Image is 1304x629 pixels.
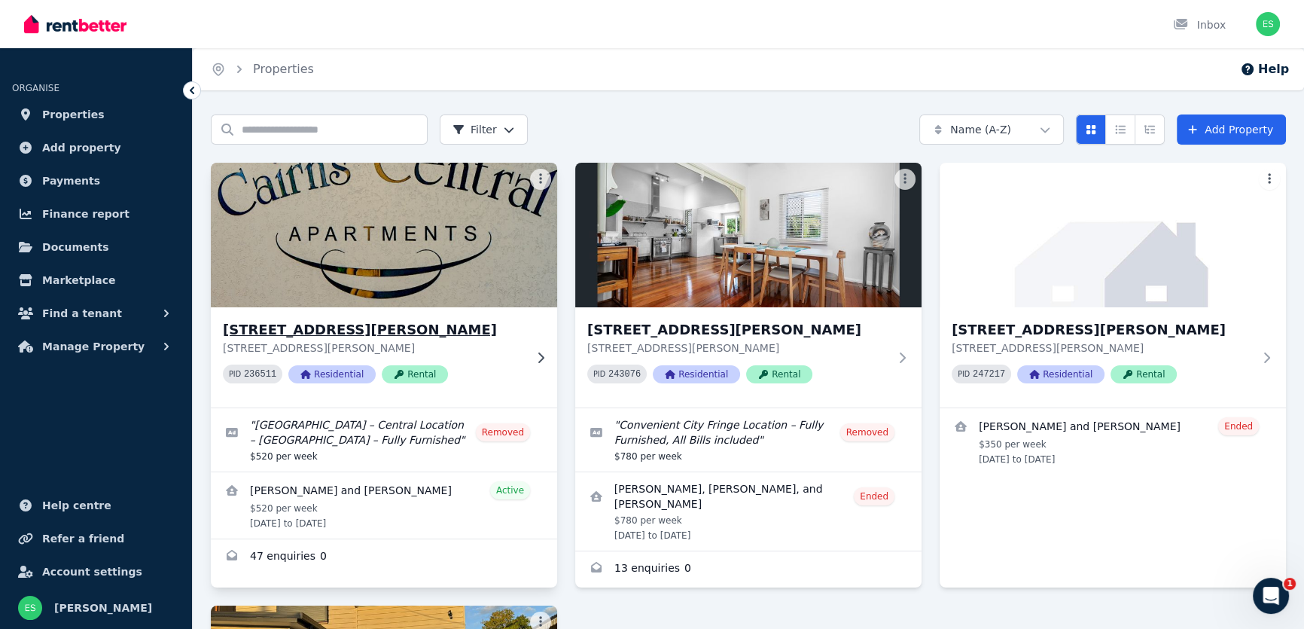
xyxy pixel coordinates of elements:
[42,530,124,548] span: Refer a friend
[575,163,922,408] a: 15 Jones Street, Westcourt[STREET_ADDRESS][PERSON_NAME][STREET_ADDRESS][PERSON_NAME]PID 243076Res...
[958,370,970,378] small: PID
[952,319,1253,340] h3: [STREET_ADDRESS][PERSON_NAME]
[193,48,332,90] nav: Breadcrumb
[940,408,1286,475] a: View details for Jade Taifalos and Anthony Sullivan
[894,169,916,190] button: More options
[42,496,111,514] span: Help centre
[575,408,922,472] a: Edit listing: Convenient City Fringe Location – Fully Furnished, All Bills included
[452,122,497,137] span: Filter
[1240,60,1289,78] button: Help
[1017,365,1104,383] span: Residential
[223,319,524,340] h3: [STREET_ADDRESS][PERSON_NAME]
[12,232,180,262] a: Documents
[253,62,314,76] a: Properties
[229,370,241,378] small: PID
[244,369,276,380] code: 236511
[440,115,528,145] button: Filter
[12,331,180,362] button: Manage Property
[1076,115,1106,145] button: Card view
[575,472,922,551] a: View details for Ben Hanwell, Daniel Whitaker, and Sean Reynolds
[12,99,180,130] a: Properties
[587,319,888,340] h3: [STREET_ADDRESS][PERSON_NAME]
[1111,365,1177,383] span: Rental
[18,596,42,620] img: Elaine Sheeley
[940,163,1286,307] img: 15 Jones Street, Westcourt
[42,105,105,124] span: Properties
[203,159,566,311] img: 10/108 McLeod Street, Cairns City
[211,408,557,472] a: Edit listing: Cairns City – Central Location – Secure Complex – Fully Furnished
[950,122,1011,137] span: Name (A-Z)
[12,557,180,587] a: Account settings
[24,13,126,35] img: RentBetter
[973,369,1005,380] code: 247217
[1105,115,1135,145] button: Compact list view
[1076,115,1165,145] div: View options
[12,490,180,521] a: Help centre
[575,163,922,307] img: 15 Jones Street, Westcourt
[211,163,557,408] a: 10/108 McLeod Street, Cairns City[STREET_ADDRESS][PERSON_NAME][STREET_ADDRESS][PERSON_NAME]PID 23...
[530,169,551,190] button: More options
[1253,578,1289,614] iframe: Intercom live chat
[42,205,129,223] span: Finance report
[1256,12,1280,36] img: Elaine Sheeley
[12,265,180,295] a: Marketplace
[919,115,1064,145] button: Name (A-Z)
[575,551,922,588] a: Enquiries for 15 Jones Street, Westcourt
[587,340,888,356] p: [STREET_ADDRESS][PERSON_NAME]
[1259,169,1280,190] button: More options
[12,166,180,196] a: Payments
[12,133,180,163] a: Add property
[12,524,180,554] a: Refer a friend
[952,340,1253,356] p: [STREET_ADDRESS][PERSON_NAME]
[12,199,180,229] a: Finance report
[382,365,448,383] span: Rental
[940,163,1286,408] a: 15 Jones Street, Westcourt[STREET_ADDRESS][PERSON_NAME][STREET_ADDRESS][PERSON_NAME]PID 247217Res...
[12,83,59,93] span: ORGANISE
[1284,578,1296,590] span: 1
[42,172,100,190] span: Payments
[608,369,641,380] code: 243076
[42,271,115,289] span: Marketplace
[1177,115,1286,145] a: Add Property
[12,298,180,328] button: Find a tenant
[42,304,122,322] span: Find a tenant
[1135,115,1165,145] button: Expanded list view
[653,365,740,383] span: Residential
[42,238,109,256] span: Documents
[593,370,605,378] small: PID
[211,539,557,576] a: Enquiries for 10/108 McLeod Street, Cairns City
[42,563,142,581] span: Account settings
[54,599,152,617] span: [PERSON_NAME]
[42,139,121,157] span: Add property
[746,365,812,383] span: Rental
[1173,17,1226,32] div: Inbox
[211,472,557,539] a: View details for Matthias Mager and Panalee Sathitkun
[42,337,145,356] span: Manage Property
[223,340,524,356] p: [STREET_ADDRESS][PERSON_NAME]
[288,365,376,383] span: Residential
